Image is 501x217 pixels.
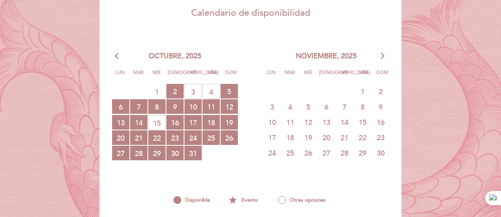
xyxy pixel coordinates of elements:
span: 11 [203,99,220,114]
span: Mar [282,69,298,83]
span: 12 [300,115,317,129]
span: 28 [336,145,353,160]
span: 7 [336,99,353,114]
span: Sáb [356,69,372,83]
span: 18 [203,115,220,130]
span: [DEMOGRAPHIC_DATA] [168,69,183,83]
span: 4 [203,84,220,98]
span: 2 [166,84,184,98]
span: 29 [354,145,371,160]
span: 17 [263,130,281,145]
span: 12 [221,99,238,114]
span: 28 [130,146,147,160]
span: 22 [354,130,371,145]
span: Lun [263,69,279,83]
span: 8 [354,99,371,114]
span: 29 [148,146,166,160]
span: 14 [130,115,147,130]
span: 10 [263,115,281,129]
span: 9 [372,99,389,114]
span: 26 [300,145,317,160]
span: Sáb [204,69,220,83]
span: 3 [263,99,281,114]
span: 8 [148,99,166,114]
span: 18 [282,130,299,145]
span: 24 [184,130,202,145]
span: 5 [221,84,238,98]
span: Vie [337,69,353,83]
span: 30 [372,145,389,160]
span: 7 [130,99,147,114]
span: 6 [318,99,335,114]
span: noviembre, 2025 [296,51,357,61]
span: 9 [166,99,184,114]
span: Calendario de disponibilidad [191,7,310,19]
span: 5 [300,99,317,114]
span: 31 [184,146,202,160]
span: 13 [318,115,335,129]
span: 26 [221,130,238,145]
span: 2 [372,84,389,98]
span: Mié [300,69,316,83]
span: 13 [112,115,129,130]
span: Lun [112,69,128,83]
span: Mar [131,69,146,83]
span: 19 [300,130,317,145]
span: 16 [372,115,389,129]
span: Dom [374,69,390,83]
span: 25 [282,145,299,160]
span: [DEMOGRAPHIC_DATA] [319,69,335,83]
span: 20 [112,130,129,145]
div: Evento [221,193,265,207]
div: Otras opciones [265,193,339,207]
span: 23 [166,130,184,145]
i: star [228,193,238,207]
span: 15 [354,115,371,129]
div: Disponible [162,193,221,207]
span: 16 [166,115,184,130]
span: 22 [148,130,166,145]
span: 27 [112,146,129,160]
i: arrow_back_ios [115,51,122,61]
span: 19 [221,115,238,130]
i: arrow_forward_ios [379,51,386,61]
span: 17 [184,115,202,130]
span: 27 [318,145,335,160]
span: octubre, 2025 [149,51,201,61]
span: 11 [282,115,299,129]
span: 3 [184,84,202,98]
span: 4 [282,99,299,114]
span: 14 [336,115,353,129]
span: 21 [130,130,147,145]
span: 15 [148,115,166,130]
span: 1 [148,84,166,99]
span: 20 [318,130,335,145]
span: 30 [166,146,184,160]
span: 10 [184,99,202,114]
span: Vie [186,69,202,83]
span: 25 [203,130,220,145]
span: Mié [149,69,165,83]
span: 21 [336,130,353,145]
span: 1 [354,84,371,98]
span: 24 [263,145,281,160]
span: 6 [112,99,129,114]
span: 23 [372,130,389,145]
span: Dom [223,69,239,83]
